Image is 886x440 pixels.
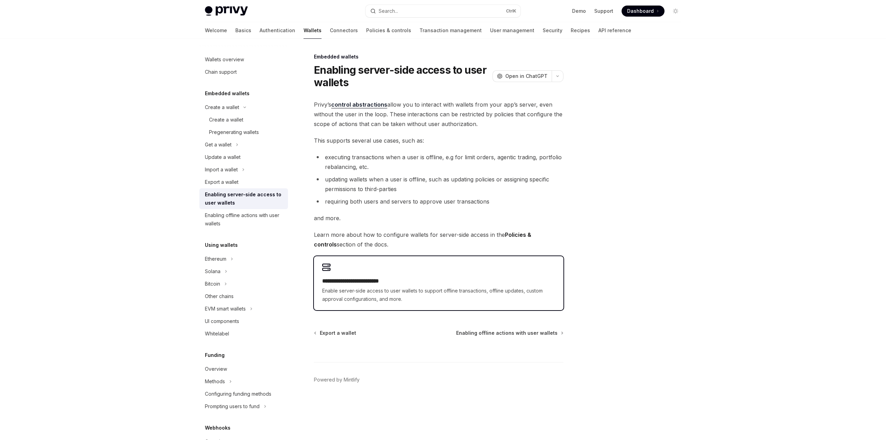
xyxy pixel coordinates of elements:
[314,197,563,206] li: requiring both users and servers to approve user transactions
[315,330,356,336] a: Export a wallet
[314,213,563,223] span: and more.
[571,22,590,39] a: Recipes
[314,376,360,383] a: Powered by Mintlify
[205,402,260,411] div: Prompting users to fund
[331,101,387,108] a: control abstractions
[505,73,548,80] span: Open in ChatGPT
[572,8,586,15] a: Demo
[205,241,238,249] h5: Using wallets
[205,55,244,64] div: Wallets overview
[205,103,239,111] div: Create a wallet
[205,141,232,149] div: Get a wallet
[320,330,356,336] span: Export a wallet
[205,280,220,288] div: Bitcoin
[235,22,251,39] a: Basics
[205,305,246,313] div: EVM smart wallets
[199,176,288,188] a: Export a wallet
[205,68,237,76] div: Chain support
[209,128,259,136] div: Pregenerating wallets
[314,152,563,172] li: executing transactions when a user is offline, e.g for limit orders, agentic trading, portfolio r...
[492,70,552,82] button: Open in ChatGPT
[205,424,230,432] h5: Webhooks
[330,22,358,39] a: Connectors
[205,190,284,207] div: Enabling server-side access to user wallets
[205,292,234,300] div: Other chains
[199,290,288,303] a: Other chains
[199,327,288,340] a: Whitelabel
[205,211,284,228] div: Enabling offline actions with user wallets
[199,53,288,66] a: Wallets overview
[199,188,288,209] a: Enabling server-side access to user wallets
[365,5,521,17] button: Search...CtrlK
[205,255,226,263] div: Ethereum
[209,116,243,124] div: Create a wallet
[205,89,250,98] h5: Embedded wallets
[506,8,516,14] span: Ctrl K
[205,351,225,359] h5: Funding
[199,209,288,230] a: Enabling offline actions with user wallets
[379,7,398,15] div: Search...
[205,6,248,16] img: light logo
[205,377,225,386] div: Methods
[366,22,411,39] a: Policies & controls
[322,287,555,303] span: Enable server-side access to user wallets to support offline transactions, offline updates, custo...
[419,22,482,39] a: Transaction management
[199,151,288,163] a: Update a wallet
[205,390,271,398] div: Configuring funding methods
[314,53,563,60] div: Embedded wallets
[314,174,563,194] li: updating wallets when a user is offline, such as updating policies or assigning specific permissi...
[314,136,563,145] span: This supports several use cases, such as:
[205,22,227,39] a: Welcome
[670,6,681,17] button: Toggle dark mode
[314,64,490,89] h1: Enabling server-side access to user wallets
[205,317,239,325] div: UI components
[205,178,238,186] div: Export a wallet
[456,330,558,336] span: Enabling offline actions with user wallets
[205,330,229,338] div: Whitelabel
[199,388,288,400] a: Configuring funding methods
[199,126,288,138] a: Pregenerating wallets
[205,165,238,174] div: Import a wallet
[456,330,563,336] a: Enabling offline actions with user wallets
[622,6,664,17] a: Dashboard
[199,315,288,327] a: UI components
[199,114,288,126] a: Create a wallet
[205,267,220,276] div: Solana
[490,22,534,39] a: User management
[205,153,241,161] div: Update a wallet
[205,365,227,373] div: Overview
[314,100,563,129] span: Privy’s allow you to interact with wallets from your app’s server, even without the user in the l...
[598,22,631,39] a: API reference
[594,8,613,15] a: Support
[199,66,288,78] a: Chain support
[627,8,654,15] span: Dashboard
[260,22,295,39] a: Authentication
[314,230,563,249] span: Learn more about how to configure wallets for server-side access in the section of the docs.
[543,22,562,39] a: Security
[304,22,322,39] a: Wallets
[199,363,288,375] a: Overview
